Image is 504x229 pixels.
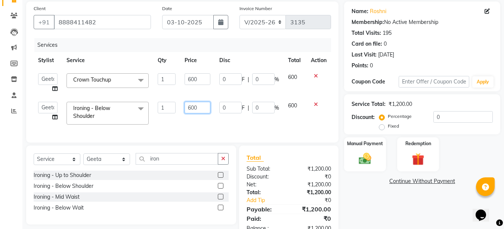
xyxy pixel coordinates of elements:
[370,7,386,15] a: Roshni
[346,177,499,185] a: Continue Without Payment
[399,76,469,88] input: Enter Offer / Coupon Code
[62,52,153,69] th: Service
[355,152,375,166] img: _cash.svg
[284,52,306,69] th: Total
[34,52,62,69] th: Stylist
[352,100,386,108] div: Service Total:
[242,76,245,83] span: F
[34,5,46,12] label: Client
[289,189,337,196] div: ₹1,200.00
[180,52,215,69] th: Price
[289,205,337,214] div: ₹1,200.00
[34,193,80,201] div: Ironing - Mid Waist
[352,40,382,48] div: Card on file:
[347,140,383,147] label: Manual Payment
[289,165,337,173] div: ₹1,200.00
[34,15,55,29] button: +91
[242,104,245,112] span: F
[136,153,218,165] input: Search or Scan
[289,181,337,189] div: ₹1,200.00
[241,205,289,214] div: Payable:
[389,100,412,108] div: ₹1,200.00
[34,204,84,212] div: Ironing - Below Wait
[352,51,377,59] div: Last Visit:
[241,189,289,196] div: Total:
[383,29,392,37] div: 195
[352,62,368,70] div: Points:
[388,113,412,120] label: Percentage
[215,52,284,69] th: Disc
[370,62,373,70] div: 0
[241,196,297,204] a: Add Tip
[95,113,98,119] a: x
[352,7,368,15] div: Name:
[73,105,110,119] span: Ironing - Below Shoulder
[248,104,249,112] span: |
[241,214,289,223] div: Paid:
[162,5,172,12] label: Date
[384,40,387,48] div: 0
[111,76,114,83] a: x
[34,171,91,179] div: Ironing - Up to Shoulder
[275,104,279,112] span: %
[472,76,494,88] button: Apply
[288,102,297,109] span: 600
[275,76,279,83] span: %
[241,165,289,173] div: Sub Total:
[34,38,337,52] div: Services
[288,74,297,80] span: 600
[239,5,272,12] label: Invoice Number
[388,123,399,129] label: Fixed
[297,196,337,204] div: ₹0
[153,52,180,69] th: Qty
[352,113,375,121] div: Discount:
[352,29,381,37] div: Total Visits:
[248,76,249,83] span: |
[289,214,337,223] div: ₹0
[241,173,289,181] div: Discount:
[247,154,264,162] span: Total
[408,152,428,167] img: _gift.svg
[241,181,289,189] div: Net:
[378,51,394,59] div: [DATE]
[473,199,497,222] iframe: chat widget
[405,140,431,147] label: Redemption
[73,76,111,83] span: Crown Touchup
[54,15,151,29] input: Search by Name/Mobile/Email/Code
[352,78,399,86] div: Coupon Code
[306,52,331,69] th: Action
[352,18,493,26] div: No Active Membership
[289,173,337,181] div: ₹0
[34,182,93,190] div: Ironing - Below Shoulder
[352,18,384,26] div: Membership:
